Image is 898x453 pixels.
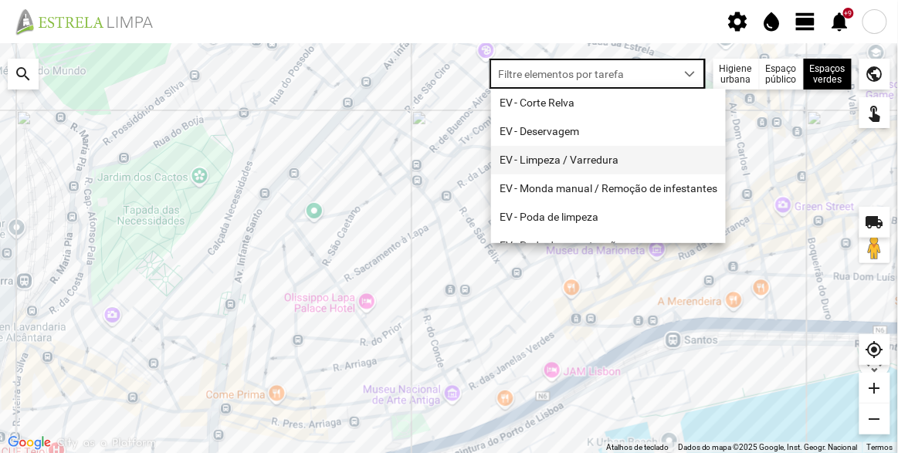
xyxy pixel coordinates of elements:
[491,146,726,174] li: EV - Limpeza / Varredura
[500,182,718,194] span: EV - Monda manual / Remoção de infestantes
[859,232,890,263] button: Arraste o Pegman para o mapa para abrir o Street View
[606,442,669,453] button: Atalhos de teclado
[760,59,804,90] div: Espaço público
[678,443,858,451] span: Dados do mapa ©2025 Google, Inst. Geogr. Nacional
[867,443,893,451] a: Termos (abre num novo separador)
[4,433,55,453] img: Google
[491,174,726,203] li: EV - Monda manual / Remoção de infestantes
[829,10,852,33] span: notifications
[8,59,39,90] div: search
[500,96,575,109] span: EV - Corte Relva
[491,203,726,232] li: EV - Poda de limpeza
[490,59,676,88] span: Filtre elementos por tarefa
[859,207,890,238] div: local_shipping
[843,8,854,19] div: +9
[500,154,619,166] span: EV - Limpeza / Varredura
[11,8,170,35] img: file
[795,10,818,33] span: view_day
[859,59,890,90] div: public
[727,10,750,33] span: settings
[500,125,580,137] span: EV - Deservagem
[491,117,726,146] li: EV - Deservagem
[491,232,726,260] li: EV - Poda de manutenção
[500,239,623,252] span: EV - Poda de manutenção
[713,59,760,90] div: Higiene urbana
[804,59,852,90] div: Espaços verdes
[859,404,890,434] div: remove
[500,211,599,223] span: EV - Poda de limpeza
[859,373,890,404] div: add
[859,97,890,128] div: touch_app
[4,433,55,453] a: Abrir esta área no Google Maps (abre uma nova janela)
[859,334,890,365] div: my_location
[676,59,706,88] div: dropdown trigger
[761,10,784,33] span: water_drop
[491,89,726,117] li: EV - Corte Relva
